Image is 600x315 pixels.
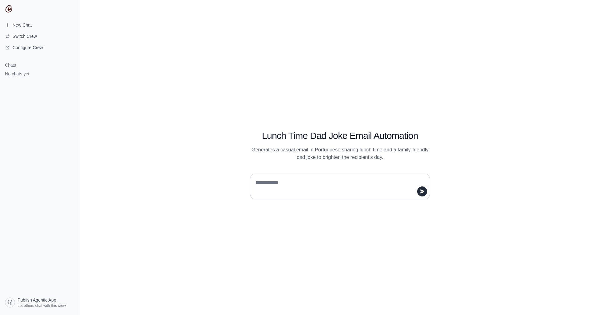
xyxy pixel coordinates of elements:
a: Publish Agentic App Let others chat with this crew [2,295,77,310]
span: New Chat [12,22,32,28]
span: Switch Crew [12,33,37,39]
h1: Lunch Time Dad Joke Email Automation [250,130,430,141]
a: Configure Crew [2,43,77,53]
img: CrewAI Logo [5,5,12,13]
span: Configure Crew [12,44,43,51]
a: New Chat [2,20,77,30]
button: Switch Crew [2,31,77,41]
span: Publish Agentic App [17,297,56,303]
p: Generates a casual email in Portuguese sharing lunch time and a family-friendly dad joke to brigh... [250,146,430,161]
span: Let others chat with this crew [17,303,66,308]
